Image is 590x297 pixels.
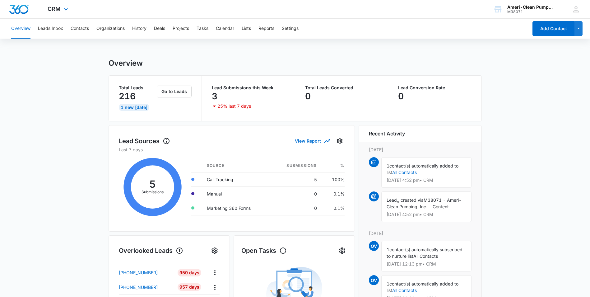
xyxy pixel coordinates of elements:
p: 0 [398,91,404,101]
span: OV [369,275,379,285]
td: 0.1% [322,186,345,201]
p: [PHONE_NUMBER] [119,269,158,276]
span: 1 [387,163,389,168]
span: contact(s) automatically added to list [387,281,458,293]
button: Organizations [96,19,125,39]
a: [PHONE_NUMBER] [119,269,173,276]
span: CRM [48,6,61,12]
button: Overview [11,19,30,39]
span: contact(s) automatically subscribed to nurture list [387,247,462,259]
h1: Overview [109,59,143,68]
button: Calendar [216,19,234,39]
td: 100% [322,172,345,186]
button: Tasks [197,19,208,39]
td: Manual [202,186,271,201]
button: History [132,19,146,39]
div: account name [507,5,553,10]
span: OV [369,241,379,251]
span: , created via [398,197,424,203]
span: All Contacts [413,253,438,259]
td: Marketing 360 Forms [202,201,271,215]
th: Source [202,159,271,172]
button: Go to Leads [157,86,192,97]
button: Actions [210,268,220,277]
h1: Overlooked Leads [119,246,183,255]
div: 959 Days [178,269,201,276]
h1: Open Tasks [241,246,287,255]
button: View Report [295,135,330,146]
p: 0 [305,91,311,101]
td: 5 [271,172,322,186]
div: 957 Days [178,283,201,291]
p: Last 7 days [119,146,345,153]
p: 216 [119,91,136,101]
button: Projects [173,19,189,39]
a: All Contacts [392,170,417,175]
button: Settings [210,246,220,256]
a: [PHONE_NUMBER] [119,284,173,290]
p: [DATE] 4:52 pm • CRM [387,178,466,182]
a: All Contacts [392,288,417,293]
td: 0 [271,186,322,201]
span: contact(s) automatically added to list [387,163,458,175]
h6: Recent Activity [369,130,405,137]
p: [DATE] 4:52 pm • CRM [387,212,466,217]
button: Reports [258,19,274,39]
p: Lead Conversion Rate [398,86,472,90]
th: Submissions [271,159,322,172]
p: [DATE] [369,230,472,237]
button: Add Contact [532,21,574,36]
button: Lists [242,19,251,39]
button: Settings [337,246,347,256]
p: [PHONE_NUMBER] [119,284,158,290]
button: Deals [154,19,165,39]
button: Settings [282,19,299,39]
p: 3 [212,91,217,101]
span: 1 [387,247,389,252]
p: Lead Submissions this Week [212,86,285,90]
div: 1 New [DATE] [119,104,149,111]
div: account id [507,10,553,14]
button: Contacts [71,19,89,39]
button: Leads Inbox [38,19,63,39]
th: % [322,159,345,172]
button: Actions [210,282,220,292]
p: Total Leads Converted [305,86,378,90]
td: Call Tracking [202,172,271,186]
a: Go to Leads [157,89,192,94]
p: [DATE] [369,146,472,153]
span: M38071 - Ameri-Clean Pumping, Inc. - Content [387,197,462,209]
td: 0.1% [322,201,345,215]
span: 1 [387,281,389,286]
p: Total Leads [119,86,156,90]
span: Lead, [387,197,398,203]
td: 0 [271,201,322,215]
p: [DATE] 12:13 pm • CRM [387,262,466,266]
h1: Lead Sources [119,136,170,146]
button: Settings [335,136,345,146]
p: 25% last 7 days [217,104,251,108]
